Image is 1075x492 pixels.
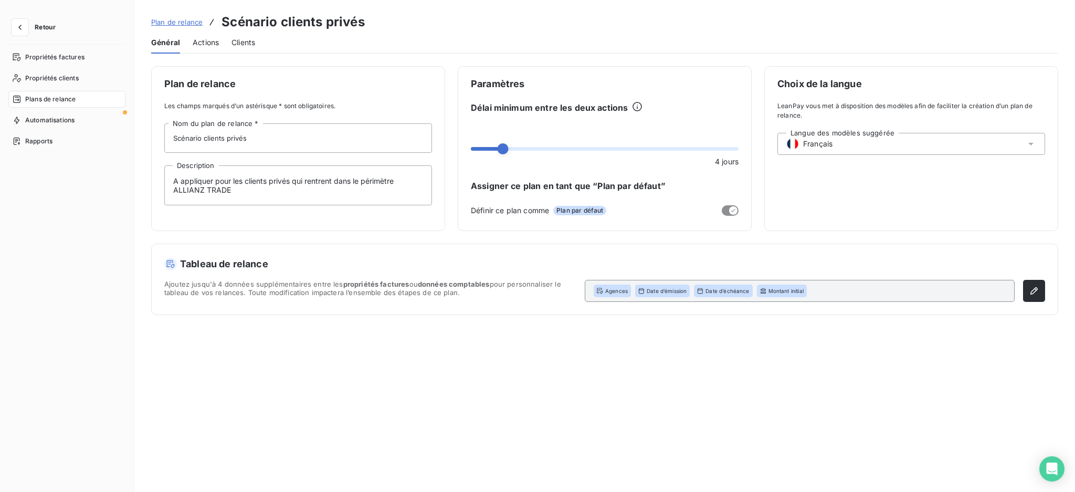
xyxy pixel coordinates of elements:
[8,70,125,87] a: Propriétés clients
[231,37,255,48] span: Clients
[8,112,125,129] a: Automatisations
[25,53,85,62] span: Propriétés factures
[418,280,490,288] span: données comptables
[25,116,75,125] span: Automatisations
[471,205,549,216] span: Définir ce plan comme
[605,287,628,295] span: Agences
[803,139,832,149] span: Français
[705,287,749,295] span: Date d’échéance
[777,79,1045,89] span: Choix de la langue
[25,95,76,104] span: Plans de relance
[164,165,432,205] textarea: A appliquer pour les clients privés qui rentrent dans le périmètre ALLIANZ TRADE
[25,74,79,83] span: Propriétés clients
[715,156,739,167] span: 4 jours
[164,123,432,153] input: placeholder
[222,13,364,32] h3: Scénario clients privés
[471,180,739,192] span: Assigner ce plan en tant que “Plan par défaut”
[471,79,739,89] span: Paramètres
[151,17,203,27] a: Plan de relance
[8,133,125,150] a: Rapports
[343,280,409,288] span: propriétés factures
[164,79,432,89] span: Plan de relance
[8,91,125,108] a: Plans de relance
[1039,456,1065,481] div: Open Intercom Messenger
[471,101,628,114] span: Délai minimum entre les deux actions
[164,280,576,302] span: Ajoutez jusqu'à 4 données supplémentaires entre les ou pour personnaliser le tableau de vos relan...
[151,18,203,26] span: Plan de relance
[164,257,1045,271] h5: Tableau de relance
[35,24,56,30] span: Retour
[768,287,804,295] span: Montant initial
[151,37,180,48] span: Général
[8,49,125,66] a: Propriétés factures
[193,37,219,48] span: Actions
[647,287,687,295] span: Date d’émission
[777,101,1045,120] span: LeanPay vous met à disposition des modèles afin de faciliter la création d’un plan de relance.
[25,137,52,146] span: Rapports
[553,206,606,215] span: Plan par défaut
[164,101,432,111] span: Les champs marqués d’un astérisque * sont obligatoires.
[8,19,64,36] button: Retour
